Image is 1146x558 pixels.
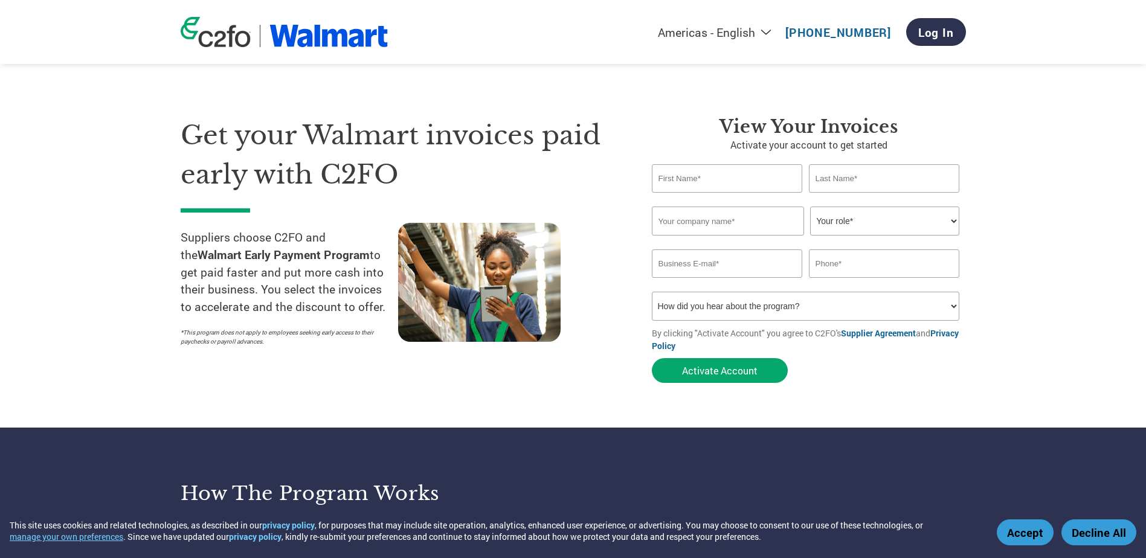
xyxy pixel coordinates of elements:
img: supply chain worker [398,223,561,342]
input: First Name* [652,164,803,193]
img: Walmart [269,25,388,47]
input: Phone* [809,249,960,278]
a: privacy policy [262,519,315,531]
select: Title/Role [810,207,959,236]
a: Supplier Agreement [841,327,916,339]
a: Log In [906,18,966,46]
a: [PHONE_NUMBER] [785,25,891,40]
p: Activate your account to get started [652,138,966,152]
a: privacy policy [229,531,282,542]
div: Invalid last name or last name is too long [809,194,960,202]
input: Last Name* [809,164,960,193]
p: Suppliers choose C2FO and the to get paid faster and put more cash into their business. You selec... [181,229,398,316]
p: By clicking "Activate Account" you agree to C2FO's and [652,327,966,352]
button: Decline All [1061,519,1136,545]
div: Inavlid Email Address [652,279,803,287]
div: Inavlid Phone Number [809,279,960,287]
p: *This program does not apply to employees seeking early access to their paychecks or payroll adva... [181,328,386,346]
img: c2fo logo [181,17,251,47]
button: manage your own preferences [10,531,123,542]
strong: Walmart Early Payment Program [198,247,370,262]
div: This site uses cookies and related technologies, as described in our , for purposes that may incl... [10,519,979,542]
input: Invalid Email format [652,249,803,278]
h3: View Your Invoices [652,116,966,138]
a: Privacy Policy [652,327,959,351]
button: Accept [997,519,1054,545]
input: Your company name* [652,207,804,236]
div: Invalid company name or company name is too long [652,237,960,245]
h1: Get your Walmart invoices paid early with C2FO [181,116,616,194]
div: Invalid first name or first name is too long [652,194,803,202]
button: Activate Account [652,358,788,383]
h3: How the program works [181,481,558,505]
